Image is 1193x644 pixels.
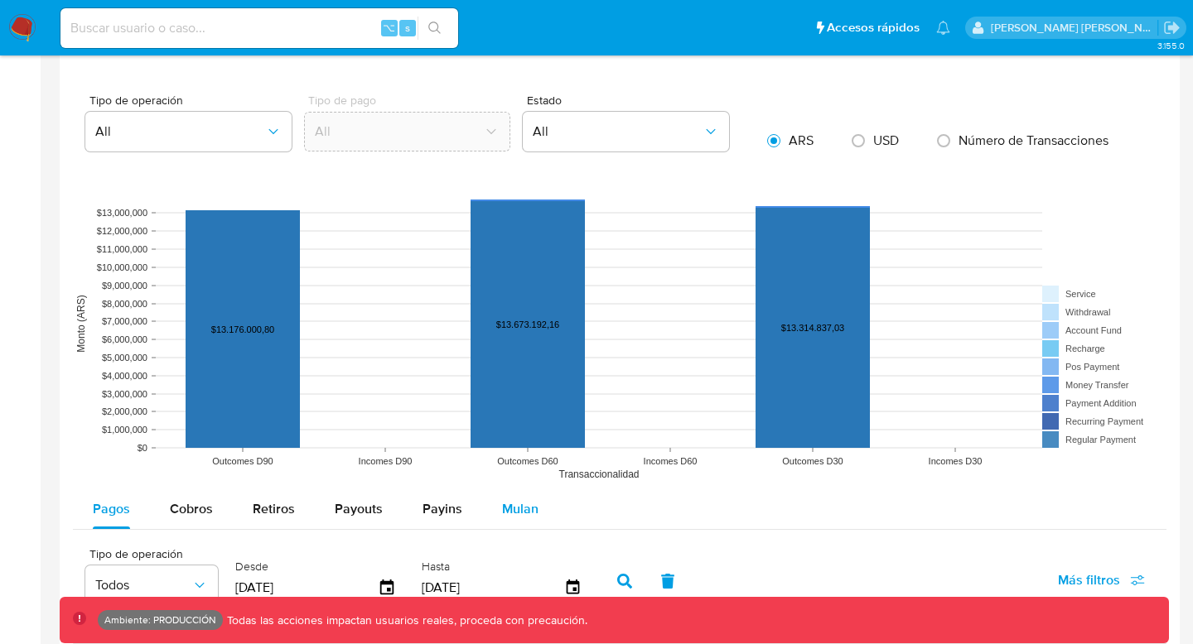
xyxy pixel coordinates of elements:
[991,20,1158,36] p: stella.andriano@mercadolibre.com
[1157,39,1185,52] span: 3.155.0
[1163,19,1181,36] a: Salir
[104,617,216,623] p: Ambiente: PRODUCCIÓN
[418,17,452,40] button: search-icon
[383,20,395,36] span: ⌥
[936,21,950,35] a: Notificaciones
[223,613,587,628] p: Todas las acciones impactan usuarios reales, proceda con precaución.
[827,19,920,36] span: Accesos rápidos
[405,20,410,36] span: s
[60,17,458,39] input: Buscar usuario o caso...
